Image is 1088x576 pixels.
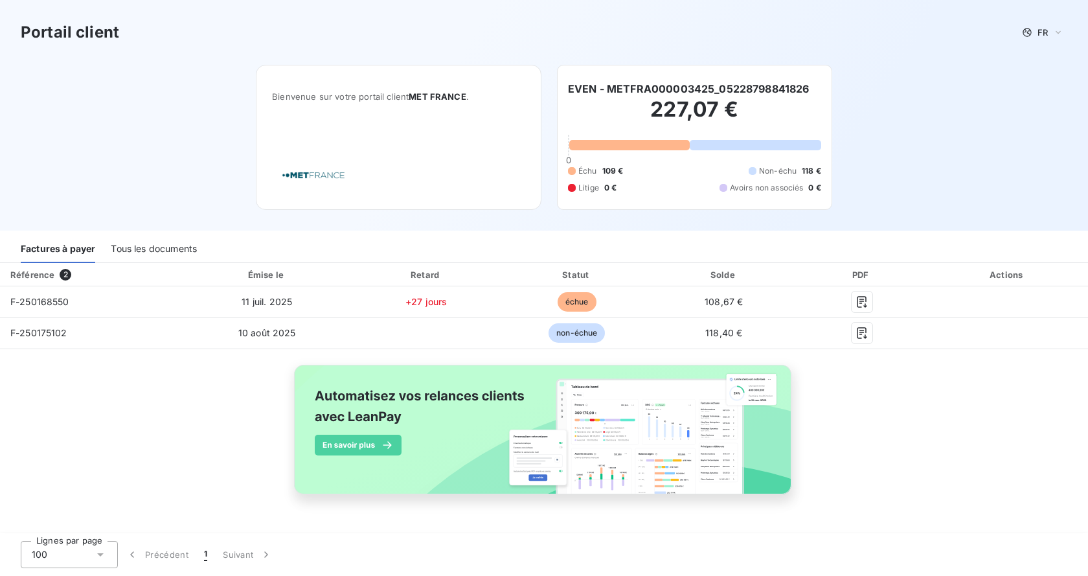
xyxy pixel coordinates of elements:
[196,541,215,568] button: 1
[60,269,71,281] span: 2
[242,296,292,307] span: 11 juil. 2025
[215,541,280,568] button: Suivant
[187,268,347,281] div: Émise le
[602,165,624,177] span: 109 €
[1037,27,1048,38] span: FR
[929,268,1085,281] div: Actions
[272,157,355,194] img: Company logo
[578,165,597,177] span: Échu
[568,97,821,135] h2: 227,07 €
[549,323,605,343] span: non-échue
[568,81,810,97] h6: EVEN - METFRA000003425_05228798841826
[21,21,119,44] h3: Portail client
[352,268,499,281] div: Retard
[566,155,571,165] span: 0
[759,165,797,177] span: Non-échu
[799,268,924,281] div: PDF
[409,91,466,102] span: MET FRANCE
[111,236,197,263] div: Tous les documents
[730,182,804,194] span: Avoirs non associés
[10,296,69,307] span: F-250168550
[654,268,794,281] div: Solde
[558,292,596,312] span: échue
[505,268,649,281] div: Statut
[272,91,525,102] span: Bienvenue sur votre portail client .
[802,165,821,177] span: 118 €
[10,327,67,338] span: F-250175102
[808,182,821,194] span: 0 €
[282,357,806,516] img: banner
[32,548,47,561] span: 100
[705,296,743,307] span: 108,67 €
[238,327,296,338] span: 10 août 2025
[10,270,54,280] div: Référence
[578,182,599,194] span: Litige
[705,327,742,338] span: 118,40 €
[405,296,447,307] span: +27 jours
[21,236,95,263] div: Factures à payer
[204,548,207,561] span: 1
[604,182,617,194] span: 0 €
[118,541,196,568] button: Précédent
